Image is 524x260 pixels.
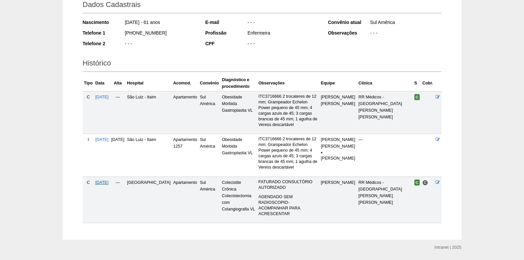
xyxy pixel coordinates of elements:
[83,30,124,36] div: Telefone 1
[110,75,126,91] th: Alta
[110,177,126,223] td: —
[221,75,257,91] th: Diagnóstico e procedimento
[357,91,413,134] td: RR Médicos - [GEOGRAPHIC_DATA][PERSON_NAME][PERSON_NAME]
[95,180,109,185] a: [DATE]
[369,19,442,27] div: Sul América
[205,30,247,36] div: Profissão
[320,75,357,91] th: Equipe
[94,75,110,91] th: Data
[320,134,357,177] td: [PERSON_NAME]
[110,91,126,134] td: —
[357,75,413,91] th: Clínica
[172,134,198,177] td: Apartamento 1257
[126,75,172,91] th: Hospital
[435,244,462,251] div: Intranet | 2025
[205,40,247,47] div: CPF
[126,134,172,177] td: São Luiz - Itaim
[247,40,319,49] div: - - -
[205,19,247,26] div: E-mail
[357,177,413,223] td: RR Médicos - [GEOGRAPHIC_DATA][PERSON_NAME][PERSON_NAME]
[172,177,198,223] td: Apartamento
[198,91,220,134] td: Sul América
[84,136,93,143] div: I
[95,95,109,99] a: [DATE]
[257,75,320,91] th: Observações
[84,94,93,100] div: C
[124,30,196,38] div: [PHONE_NUMBER]
[259,179,318,191] p: FATURADO CONSULTÓRIO AUTORIZADO
[84,179,93,186] div: C
[83,40,124,47] div: Telefone 2
[421,75,434,91] th: Cobr.
[95,137,109,142] a: [DATE]
[83,57,442,72] h2: Histórico
[369,30,442,38] div: - - -
[321,143,356,150] div: [PERSON_NAME]
[259,94,318,128] p: ITC3716666 2 trocateres de 12 mm; Grampeador Echelon Power pequeno de 45 mm; 4 cargas azuis de 45...
[126,177,172,223] td: [GEOGRAPHIC_DATA]
[247,30,319,38] div: Enfermeira
[198,134,220,177] td: Sul América
[259,194,318,217] p: AGENDADO SEM RADIOSCOPIO- ACOMPANHAR PARA ACRESCENTAR
[172,75,198,91] th: Acomod.
[198,75,220,91] th: Convênio
[328,19,369,26] div: Convênio atual
[221,134,257,177] td: Obesidade Mórbida Gastroplastia VL
[124,40,196,49] div: - - -
[111,137,125,142] span: [DATE]
[172,91,198,134] td: Apartamento
[247,19,319,27] div: - - -
[414,180,420,186] span: Confirmada
[259,136,318,170] p: ITC3716666 2 trocateres de 12 mm; Grampeador Echelon Power pequeno de 45 mm; 4 cargas azuis de 45...
[221,177,257,223] td: Colecistite Crônica Colecistectomia com Colangiografia VL
[124,19,196,27] div: [DATE] - 61 anos
[328,30,369,36] div: Observações
[321,100,356,107] div: [PERSON_NAME]
[320,177,357,223] td: [PERSON_NAME]
[198,177,220,223] td: Sul América
[126,91,172,134] td: São Luiz - Itaim
[221,91,257,134] td: Obesidade Mórbida Gastroplastia VL
[414,94,420,100] span: Confirmada
[422,180,428,186] span: Consultório
[83,75,94,91] th: Tipo
[413,75,421,91] th: S
[321,150,356,161] li: [PERSON_NAME]
[83,19,124,26] div: Nascimento
[357,134,413,177] td: —
[320,91,357,134] td: [PERSON_NAME]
